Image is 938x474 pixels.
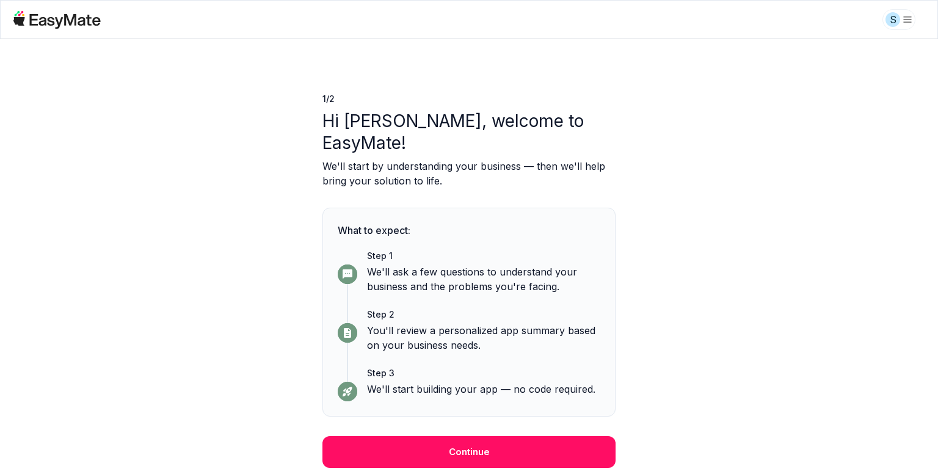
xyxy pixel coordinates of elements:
p: Step 3 [367,367,600,379]
p: What to expect: [338,223,600,238]
p: Step 1 [367,250,600,262]
p: 1 / 2 [322,93,616,105]
div: S [885,12,900,27]
p: You'll review a personalized app summary based on your business needs. [367,323,600,352]
p: We'll ask a few questions to understand your business and the problems you're facing. [367,264,600,294]
button: Continue [322,436,616,468]
p: Hi [PERSON_NAME], welcome to EasyMate! [322,110,616,154]
p: We'll start building your app — no code required. [367,382,600,396]
p: Step 2 [367,308,600,321]
p: We'll start by understanding your business — then we'll help bring your solution to life. [322,159,616,188]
